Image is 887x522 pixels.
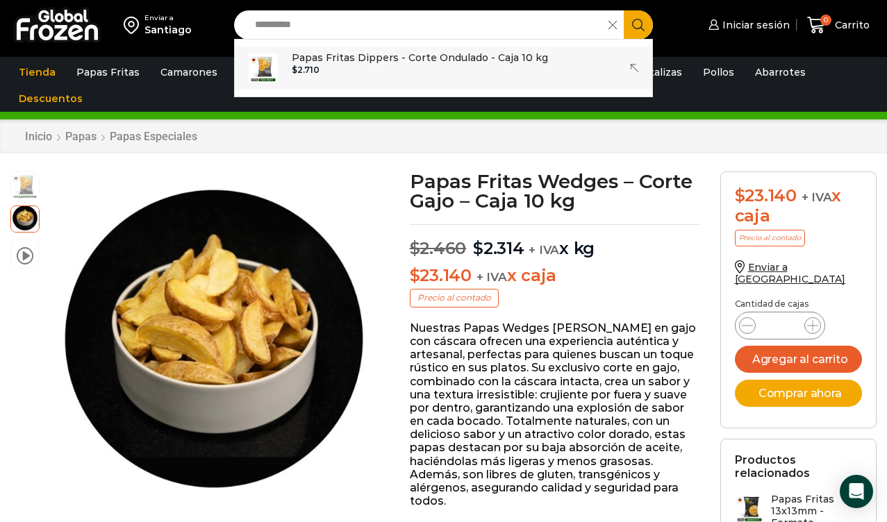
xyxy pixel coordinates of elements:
span: gajos [11,204,39,232]
div: x caja [735,186,862,226]
a: Inicio [24,130,53,143]
button: Comprar ahora [735,380,862,407]
a: Pescados y Mariscos [231,59,350,85]
a: Tienda [12,59,63,85]
span: $ [410,238,420,258]
span: $ [735,185,745,205]
a: Descuentos [12,85,90,112]
p: x caja [410,266,699,286]
bdi: 2.460 [410,238,467,258]
span: $ [473,238,483,258]
a: Camarones [154,59,224,85]
bdi: 2.710 [292,65,320,75]
a: Enviar a [GEOGRAPHIC_DATA] [735,261,846,285]
a: Pollos [696,59,741,85]
span: 0 [820,15,831,26]
a: Papas Fritas Dippers - Corte Ondulado - Caja 10 kg $2.710 [235,47,653,90]
span: + IVA [529,243,559,257]
p: x kg [410,224,699,259]
div: Open Intercom Messenger [840,475,873,508]
img: address-field-icon.svg [124,13,144,37]
nav: Breadcrumb [24,130,198,143]
button: Agregar al carrito [735,346,862,373]
bdi: 23.140 [735,185,797,205]
a: Iniciar sesión [705,11,790,39]
a: 0 Carrito [804,9,873,42]
span: + IVA [476,270,507,284]
p: Precio al contado [410,289,499,307]
p: Precio al contado [735,230,805,246]
div: Enviar a [144,13,192,23]
span: Iniciar sesión [719,18,790,32]
span: + IVA [802,190,832,204]
h2: Productos relacionados [735,453,862,480]
h1: Papas Fritas Wedges – Corte Gajo – Caja 10 kg [410,171,699,210]
div: Santiago [144,23,192,37]
button: Search button [624,10,653,40]
span: $ [292,65,297,75]
span: $ [410,265,420,285]
span: papas-wedges [11,172,39,200]
bdi: 23.140 [410,265,472,285]
a: Hortalizas [624,59,689,85]
span: Carrito [831,18,870,32]
p: Papas Fritas Dippers - Corte Ondulado - Caja 10 kg [292,50,548,65]
p: Nuestras Papas Wedges [PERSON_NAME] en gajo con cáscara ofrecen una experiencia auténtica y artes... [410,321,699,508]
bdi: 2.314 [473,238,524,258]
input: Product quantity [767,316,793,335]
a: Abarrotes [748,59,813,85]
a: Papas Especiales [109,130,198,143]
p: Cantidad de cajas [735,299,862,309]
a: Papas Fritas [69,59,147,85]
a: Papas [65,130,97,143]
